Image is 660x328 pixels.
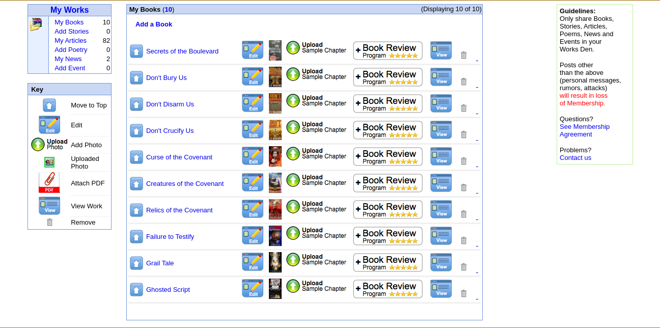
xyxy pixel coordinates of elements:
img: Edit this Title [241,252,265,272]
img: Add/Remove Photo [269,146,282,167]
font: 10 [103,18,110,26]
font: will result in loss of Membership. [560,92,608,107]
a: Add Stories [54,28,89,35]
a: . [476,159,478,168]
a: . [476,265,478,274]
font: 82 [103,37,110,44]
a: Add Poetry [54,46,87,53]
img: Removes this Title [459,156,468,166]
img: Move to top [129,229,144,244]
img: Add/Remove Photo [269,173,282,193]
img: Move to top [129,96,144,112]
img: Move to top [129,255,144,271]
a: My Books [54,18,84,26]
font: Add a Book [135,20,172,28]
img: Add/Remove Photo [44,157,54,168]
img: Move to top [129,282,144,297]
img: Edit this Title [241,173,265,193]
img: Add/Remove Photo [269,226,282,246]
a: Don't Disarm Us [146,100,194,108]
a: 10 [164,6,172,13]
img: Add/Remove Photo [269,93,282,114]
a: . [476,53,478,62]
img: Add/Remove Photo [269,67,282,87]
img: Move to top [129,123,144,139]
img: Move to top [129,43,144,59]
a: . [476,132,478,141]
font: . [476,106,478,115]
img: Edit this Title [241,199,265,219]
img: Add to Book Review Program [353,226,424,245]
span: ( [162,6,164,13]
img: View this Title [430,200,453,219]
img: Remove this Page [45,217,54,227]
a: Relics of the Covenant [146,206,213,214]
img: View this Title [430,94,453,113]
img: Add Attachment PDF [286,67,347,81]
a: Curse of the Covenant [146,153,212,161]
img: Removes this Title [459,183,468,193]
font: My Books [129,6,160,13]
font: Problems? [560,146,591,161]
font: Remove [71,218,95,226]
a: Creatures of the Covenant [146,180,224,187]
font: Add Photo [71,141,102,149]
font: Questions? [560,115,610,138]
a: Secrets of the Boulevard [146,47,218,55]
a: Failure to Testify [146,233,194,240]
a: . [476,291,478,300]
a: Add a Book [133,19,172,28]
a: . [476,212,478,221]
img: Removes this Title [459,130,468,140]
img: Add to Book Review Program [353,120,424,140]
font: Only share Books, Stories, Articles, Poems, News and Events in your Works Den. [560,7,614,53]
img: Removes this Title [459,289,468,298]
font: 0 [106,46,110,53]
img: Add to Book Review Program [353,147,424,166]
font: 0 [106,28,110,35]
img: Edit this Title [241,120,265,140]
img: Add/Remove Photo [269,40,282,61]
a: My News [54,55,81,63]
img: Add to Book Review Program [353,279,424,298]
img: Edit this Title [241,40,265,60]
img: Move to top [129,202,144,218]
img: Click to add, upload, edit and remove all your books, stories, articles and poems. [29,17,43,32]
img: Move to top [129,149,144,165]
img: Add Attachment PDF [286,173,347,187]
a: . [476,79,478,88]
font: Move to Top [71,101,107,109]
img: View this Title [430,147,453,166]
img: View this Title [430,173,453,193]
img: Add to Book Review Program [353,200,424,219]
img: View this Title [430,226,453,245]
img: Edit this Title [38,115,62,135]
img: Add/Remove Photo [269,279,282,299]
img: View this Title [430,120,453,140]
font: Edit [71,121,82,129]
img: Removes this Title [459,103,468,113]
font: (Displaying 10 of 10) [421,5,482,13]
img: Add/Remove Photo [269,120,282,140]
img: Move to top [42,97,57,113]
img: Add to Book Review Program [353,94,424,113]
font: 0 [106,64,110,72]
a: My Articles [54,37,87,44]
a: Add Event [54,64,85,72]
img: Move to top [129,70,144,86]
a: . [476,238,478,247]
font: Key [31,86,43,93]
img: Removes this Title [459,209,468,219]
font: 2 [106,55,110,63]
a: . [476,185,478,194]
img: Add Attachment PDF [286,279,347,293]
img: Add Photo [30,137,69,152]
img: View this Title [430,41,453,60]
